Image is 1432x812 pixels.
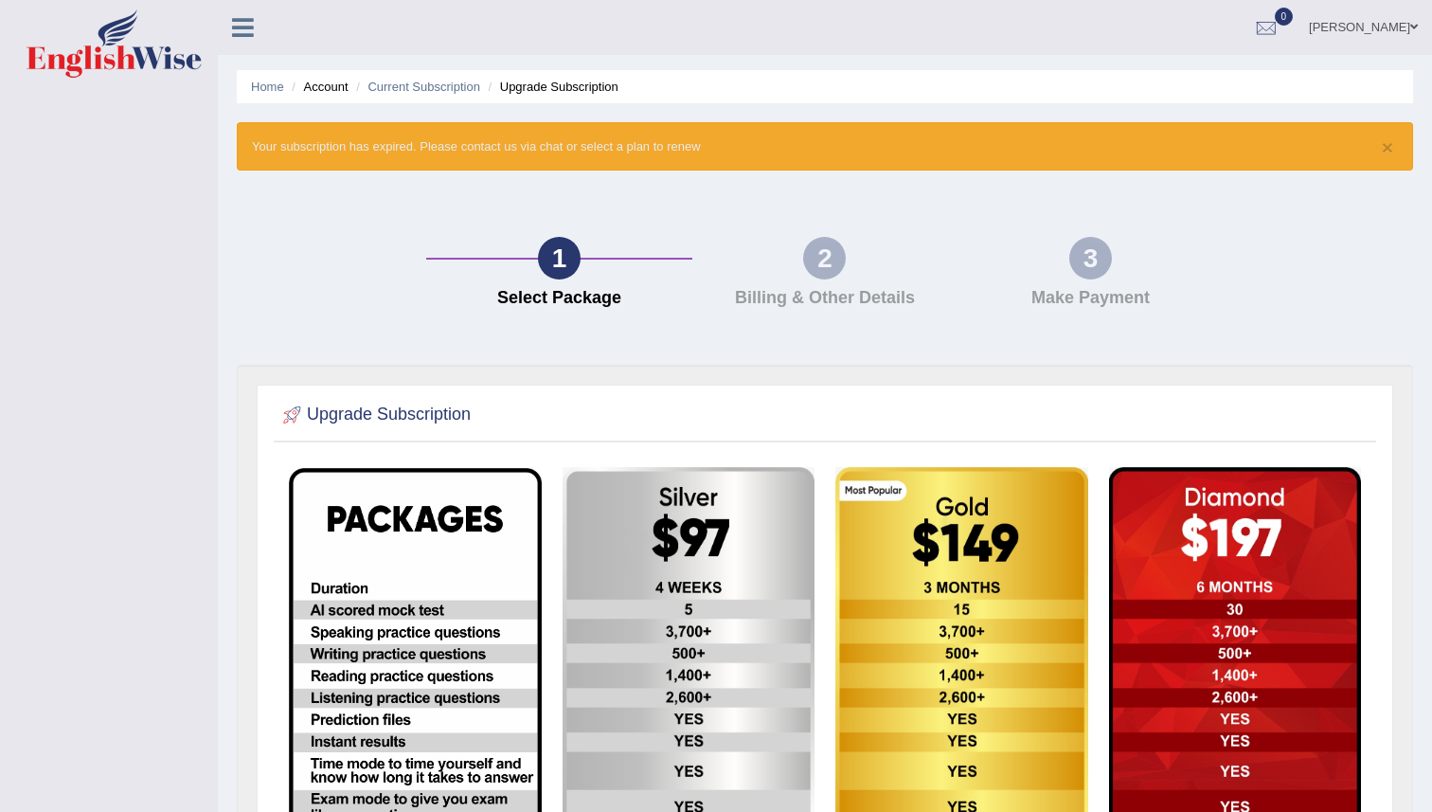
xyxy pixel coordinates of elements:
[1382,137,1393,157] button: ×
[278,401,471,429] h2: Upgrade Subscription
[287,78,348,96] li: Account
[367,80,480,94] a: Current Subscription
[1275,8,1294,26] span: 0
[803,237,846,280] div: 2
[538,237,581,280] div: 1
[1069,237,1112,280] div: 3
[484,78,618,96] li: Upgrade Subscription
[237,122,1413,171] div: Your subscription has expired. Please contact us via chat or select a plan to renew
[436,289,682,308] h4: Select Package
[251,80,284,94] a: Home
[702,289,948,308] h4: Billing & Other Details
[967,289,1213,308] h4: Make Payment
